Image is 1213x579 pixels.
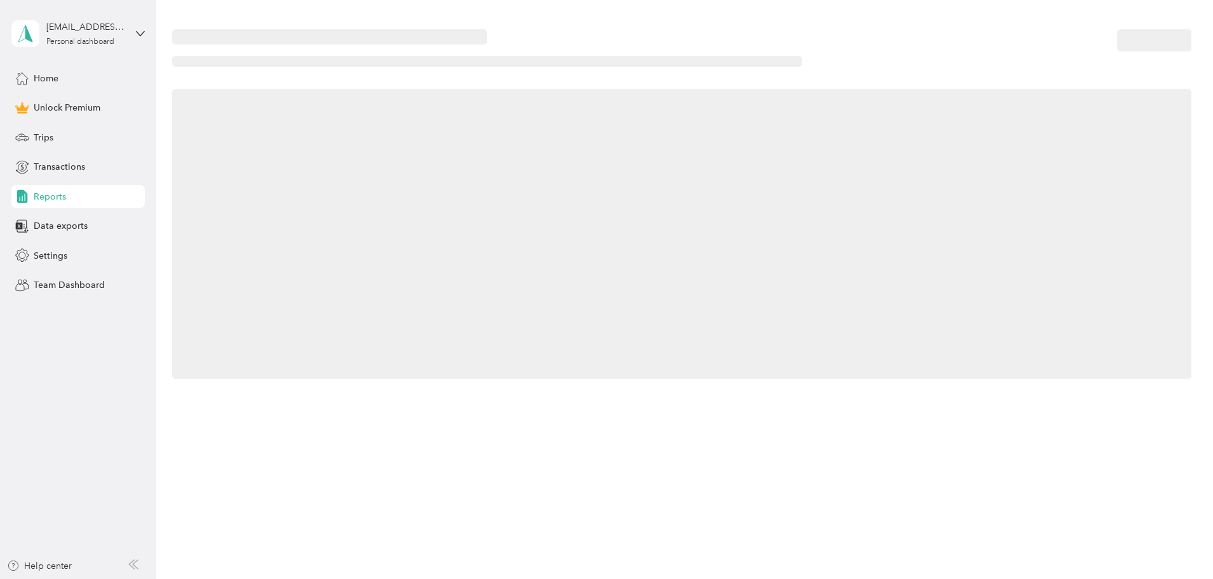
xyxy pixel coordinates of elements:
span: Home [34,72,58,85]
span: Unlock Premium [34,101,100,114]
span: Trips [34,131,53,144]
div: Personal dashboard [46,38,114,46]
span: Team Dashboard [34,278,105,292]
span: Reports [34,190,66,203]
span: Data exports [34,219,88,233]
span: Settings [34,249,67,262]
button: Help center [7,559,72,573]
div: [EMAIL_ADDRESS][DOMAIN_NAME] [46,20,126,34]
iframe: Everlance-gr Chat Button Frame [1142,508,1213,579]
span: Transactions [34,160,85,174]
